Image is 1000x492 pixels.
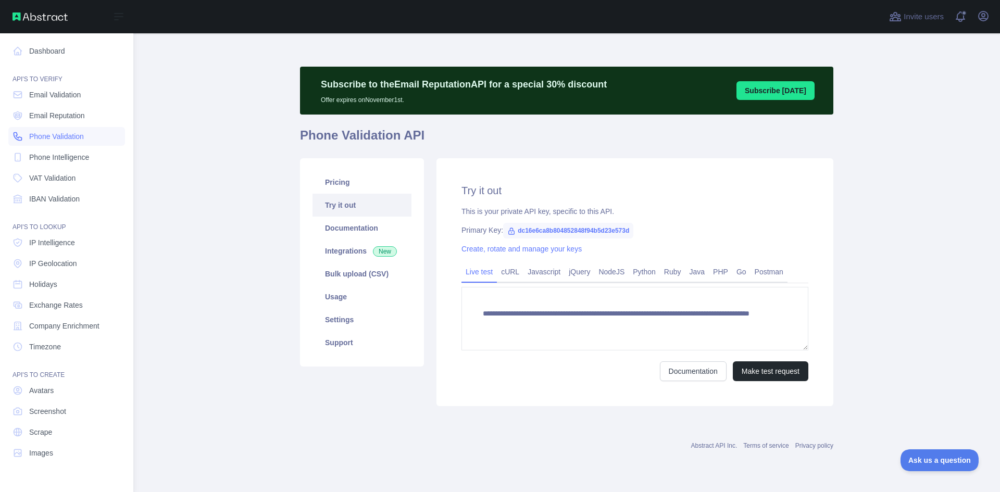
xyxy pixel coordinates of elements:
[8,423,125,441] a: Scrape
[29,300,83,310] span: Exchange Rates
[29,406,66,417] span: Screenshot
[8,42,125,60] a: Dashboard
[8,85,125,104] a: Email Validation
[497,263,523,280] a: cURL
[8,210,125,231] div: API'S TO LOOKUP
[300,127,833,152] h1: Phone Validation API
[29,194,80,204] span: IBAN Validation
[29,173,76,183] span: VAT Validation
[29,448,53,458] span: Images
[312,194,411,217] a: Try it out
[904,11,944,23] span: Invite users
[8,254,125,273] a: IP Geolocation
[8,233,125,252] a: IP Intelligence
[29,152,89,162] span: Phone Intelligence
[594,263,629,280] a: NodeJS
[321,92,607,104] p: Offer expires on November 1st.
[8,169,125,187] a: VAT Validation
[660,263,685,280] a: Ruby
[8,62,125,83] div: API'S TO VERIFY
[29,90,81,100] span: Email Validation
[887,8,946,25] button: Invite users
[8,296,125,314] a: Exchange Rates
[29,427,52,437] span: Scrape
[29,131,84,142] span: Phone Validation
[8,402,125,421] a: Screenshot
[709,263,732,280] a: PHP
[795,442,833,449] a: Privacy policy
[8,358,125,379] div: API'S TO CREATE
[461,183,808,198] h2: Try it out
[8,317,125,335] a: Company Enrichment
[29,342,61,352] span: Timezone
[685,263,709,280] a: Java
[29,279,57,289] span: Holidays
[461,206,808,217] div: This is your private API key, specific to this API.
[373,246,397,257] span: New
[736,81,815,100] button: Subscribe [DATE]
[29,110,85,121] span: Email Reputation
[8,381,125,400] a: Avatars
[8,190,125,208] a: IBAN Validation
[8,444,125,462] a: Images
[503,223,633,238] span: dc16e6ca8b804852848f94b5d23e573d
[629,263,660,280] a: Python
[312,308,411,331] a: Settings
[312,262,411,285] a: Bulk upload (CSV)
[312,217,411,239] a: Documentation
[29,321,99,331] span: Company Enrichment
[8,106,125,125] a: Email Reputation
[523,263,565,280] a: Javascript
[732,263,751,280] a: Go
[751,263,787,280] a: Postman
[8,127,125,146] a: Phone Validation
[312,239,411,262] a: Integrations New
[8,275,125,294] a: Holidays
[565,263,594,280] a: jQuery
[29,385,54,396] span: Avatars
[691,442,737,449] a: Abstract API Inc.
[29,237,75,248] span: IP Intelligence
[733,361,808,381] button: Make test request
[743,442,789,449] a: Terms of service
[461,225,808,235] div: Primary Key:
[461,263,497,280] a: Live test
[312,331,411,354] a: Support
[8,148,125,167] a: Phone Intelligence
[8,337,125,356] a: Timezone
[29,258,77,269] span: IP Geolocation
[312,171,411,194] a: Pricing
[660,361,727,381] a: Documentation
[312,285,411,308] a: Usage
[901,449,979,471] iframe: Toggle Customer Support
[461,245,582,253] a: Create, rotate and manage your keys
[12,12,68,21] img: Abstract API
[321,77,607,92] p: Subscribe to the Email Reputation API for a special 30 % discount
